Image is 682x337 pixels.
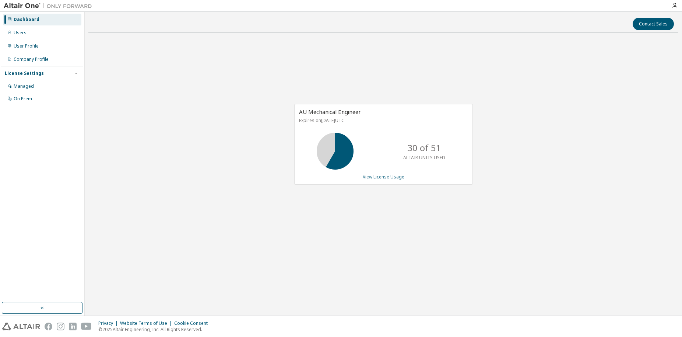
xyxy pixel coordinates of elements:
[14,56,49,62] div: Company Profile
[120,320,174,326] div: Website Terms of Use
[81,323,92,330] img: youtube.svg
[14,96,32,102] div: On Prem
[98,326,212,333] p: © 2025 Altair Engineering, Inc. All Rights Reserved.
[45,323,52,330] img: facebook.svg
[633,18,674,30] button: Contact Sales
[5,70,44,76] div: License Settings
[4,2,96,10] img: Altair One
[14,83,34,89] div: Managed
[14,43,39,49] div: User Profile
[299,108,361,115] span: AU Mechanical Engineer
[299,117,466,124] p: Expires on [DATE] UTC
[57,323,64,330] img: instagram.svg
[174,320,212,326] div: Cookie Consent
[69,323,77,330] img: linkedin.svg
[363,174,404,180] a: View License Usage
[98,320,120,326] div: Privacy
[403,154,445,161] p: ALTAIR UNITS USED
[14,17,39,22] div: Dashboard
[407,142,441,154] p: 30 of 51
[2,323,40,330] img: altair_logo.svg
[14,30,27,36] div: Users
